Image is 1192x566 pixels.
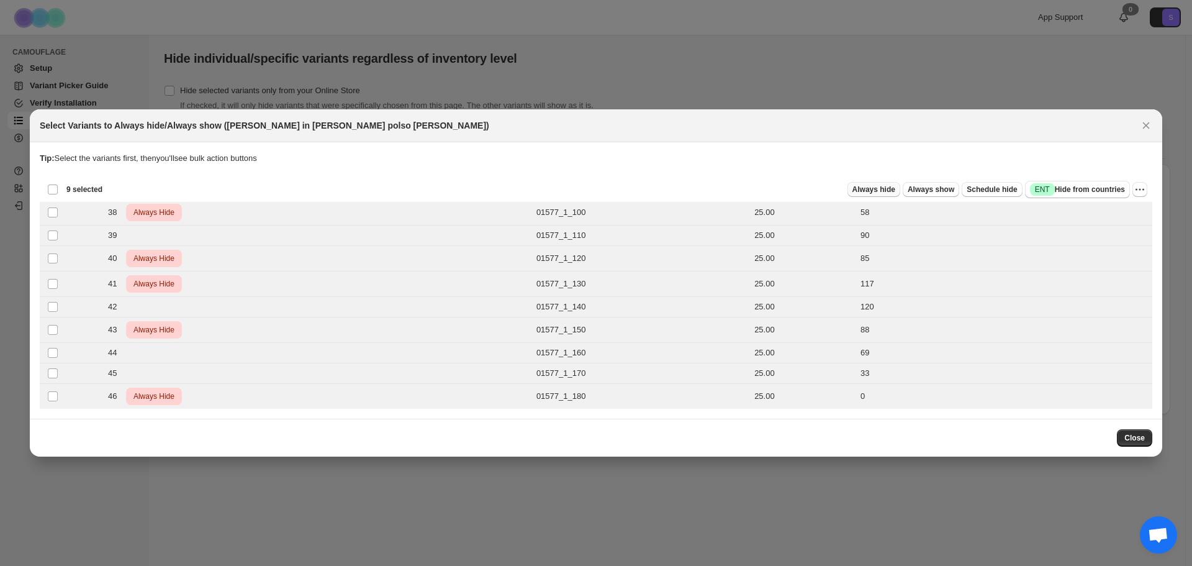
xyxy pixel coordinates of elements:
[533,363,751,384] td: 01577_1_170
[751,226,857,246] td: 25.00
[903,182,959,197] button: Always show
[908,185,954,194] span: Always show
[751,363,857,384] td: 25.00
[1030,183,1125,196] span: Hide from countries
[857,272,1152,297] td: 117
[751,343,857,363] td: 25.00
[1117,429,1152,447] button: Close
[533,384,751,409] td: 01577_1_180
[852,185,895,194] span: Always hide
[108,347,124,359] span: 44
[1137,117,1155,134] button: Close
[533,200,751,226] td: 01577_1_100
[131,205,177,220] span: Always Hide
[751,200,857,226] td: 25.00
[751,272,857,297] td: 25.00
[108,390,124,403] span: 46
[857,297,1152,317] td: 120
[751,297,857,317] td: 25.00
[962,182,1022,197] button: Schedule hide
[533,297,751,317] td: 01577_1_140
[857,384,1152,409] td: 0
[1140,516,1177,554] a: Aprire la chat
[108,324,124,336] span: 43
[751,246,857,272] td: 25.00
[1132,182,1147,197] button: More actions
[1035,185,1050,194] span: ENT
[108,367,124,380] span: 45
[751,384,857,409] td: 25.00
[1124,433,1145,443] span: Close
[857,246,1152,272] td: 85
[857,226,1152,246] td: 90
[967,185,1017,194] span: Schedule hide
[131,276,177,291] span: Always Hide
[857,363,1152,384] td: 33
[857,343,1152,363] td: 69
[108,301,124,313] span: 42
[40,119,489,132] h2: Select Variants to Always hide/Always show ([PERSON_NAME] in [PERSON_NAME] polso [PERSON_NAME])
[40,153,55,163] strong: Tip:
[1025,181,1130,198] button: SuccessENTHide from countries
[108,278,124,290] span: 41
[108,252,124,265] span: 40
[533,246,751,272] td: 01577_1_120
[751,317,857,343] td: 25.00
[108,229,124,242] span: 39
[857,200,1152,226] td: 58
[533,317,751,343] td: 01577_1_150
[40,152,1152,165] p: Select the variants first, then you'll see bulk action buttons
[131,251,177,266] span: Always Hide
[533,272,751,297] td: 01577_1_130
[66,185,102,194] span: 9 selected
[533,226,751,246] td: 01577_1_110
[857,317,1152,343] td: 88
[847,182,900,197] button: Always hide
[533,343,751,363] td: 01577_1_160
[131,322,177,337] span: Always Hide
[108,206,124,219] span: 38
[131,389,177,404] span: Always Hide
